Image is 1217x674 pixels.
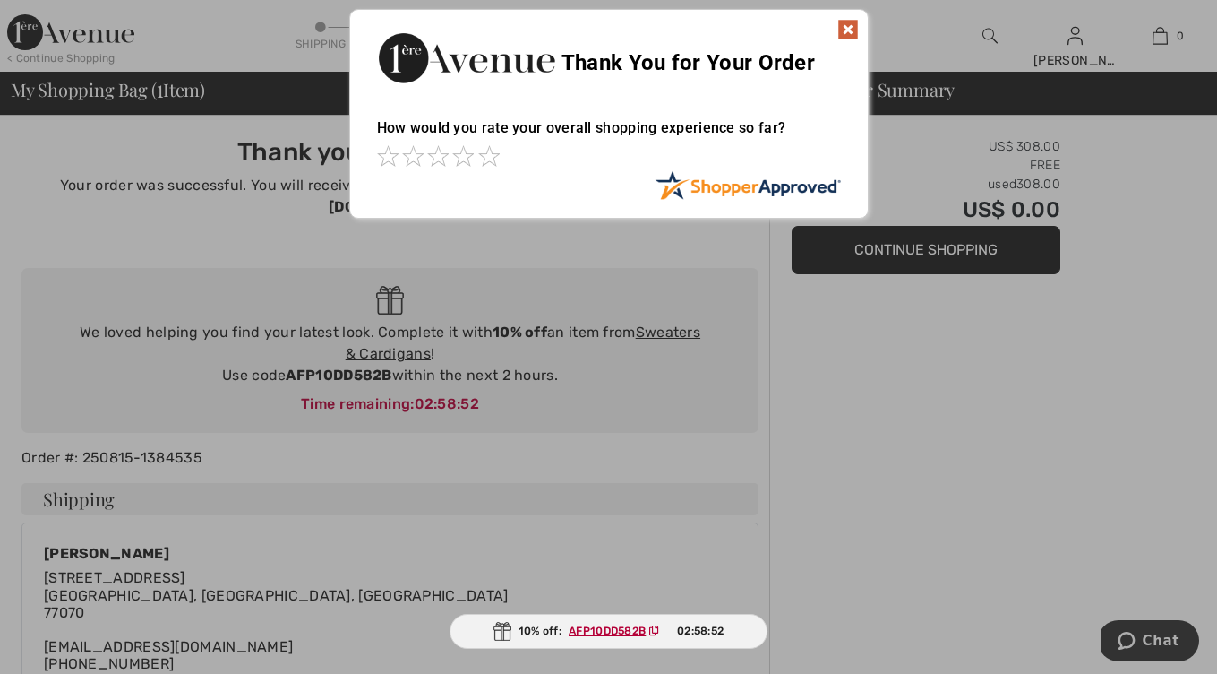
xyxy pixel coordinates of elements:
div: How would you rate your overall shopping experience so far? [377,101,841,170]
ins: AFP10DD582B [569,625,646,637]
img: Gift.svg [493,622,511,641]
span: Thank You for Your Order [561,50,815,75]
img: Thank You for Your Order [377,28,556,88]
img: x [837,19,859,40]
div: 10% off: [450,614,768,649]
span: Chat [42,13,79,29]
span: 02:58:52 [677,623,724,639]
